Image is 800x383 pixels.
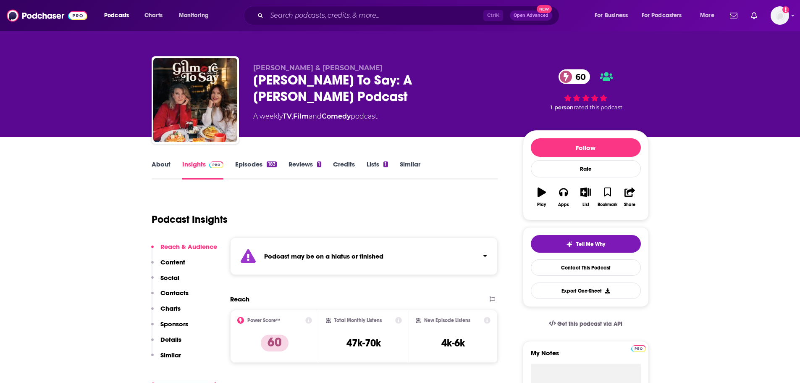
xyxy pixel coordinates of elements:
[151,335,181,351] button: Details
[597,182,619,212] button: Bookmark
[153,58,237,142] img: Gilmore To Say: A Gilmore Girls Podcast
[531,235,641,253] button: tell me why sparkleTell Me Why
[322,112,351,120] a: Comedy
[400,160,420,180] a: Similar
[283,112,292,120] a: TV
[160,304,181,312] p: Charts
[235,160,276,180] a: Episodes183
[261,335,289,351] p: 60
[531,283,641,299] button: Export One-Sheet
[160,351,181,359] p: Similar
[559,69,590,84] a: 60
[576,241,605,248] span: Tell Me Why
[483,10,503,21] span: Ctrl K
[346,337,381,349] h3: 47k-70k
[514,13,548,18] span: Open Advanced
[523,64,649,116] div: 60 1 personrated this podcast
[557,320,622,328] span: Get this podcast via API
[173,9,220,22] button: open menu
[589,9,638,22] button: open menu
[253,64,383,72] span: [PERSON_NAME] & [PERSON_NAME]
[160,274,179,282] p: Social
[292,112,293,120] span: ,
[782,6,789,13] svg: Add a profile image
[152,160,170,180] a: About
[152,213,228,226] h1: Podcast Insights
[383,161,388,167] div: 1
[98,9,140,22] button: open menu
[309,112,322,120] span: and
[424,317,470,323] h2: New Episode Listens
[144,10,163,21] span: Charts
[727,8,741,23] a: Show notifications dropdown
[574,104,622,111] span: rated this podcast
[748,8,761,23] a: Show notifications dropdown
[293,112,309,120] a: Film
[139,9,168,22] a: Charts
[771,6,789,25] span: Logged in as eringalloway
[595,10,628,21] span: For Business
[642,10,682,21] span: For Podcasters
[151,304,181,320] button: Charts
[636,9,694,22] button: open menu
[209,161,224,168] img: Podchaser Pro
[771,6,789,25] img: User Profile
[531,160,641,177] div: Rate
[531,259,641,276] a: Contact This Podcast
[160,243,217,251] p: Reach & Audience
[574,182,596,212] button: List
[771,6,789,25] button: Show profile menu
[247,317,280,323] h2: Power Score™
[104,10,129,21] span: Podcasts
[151,274,179,289] button: Social
[598,202,617,207] div: Bookmark
[582,202,589,207] div: List
[619,182,640,212] button: Share
[537,202,546,207] div: Play
[151,289,189,304] button: Contacts
[160,335,181,343] p: Details
[510,11,552,21] button: Open AdvancedNew
[551,104,574,111] span: 1 person
[542,314,630,334] a: Get this podcast via API
[160,258,185,266] p: Content
[566,241,573,248] img: tell me why sparkle
[182,160,224,180] a: InsightsPodchaser Pro
[230,295,249,303] h2: Reach
[333,160,355,180] a: Credits
[253,111,378,122] div: A weekly podcast
[631,345,646,352] img: Podchaser Pro
[624,202,635,207] div: Share
[160,289,189,297] p: Contacts
[264,252,383,260] strong: Podcast may be on a hiatus or finished
[367,160,388,180] a: Lists1
[7,8,87,24] img: Podchaser - Follow, Share and Rate Podcasts
[317,161,321,167] div: 1
[267,161,276,167] div: 183
[160,320,188,328] p: Sponsors
[567,69,590,84] span: 60
[151,320,188,335] button: Sponsors
[151,243,217,258] button: Reach & Audience
[631,344,646,352] a: Pro website
[230,238,498,275] section: Click to expand status details
[531,182,553,212] button: Play
[558,202,569,207] div: Apps
[334,317,382,323] h2: Total Monthly Listens
[151,351,181,367] button: Similar
[700,10,714,21] span: More
[252,6,567,25] div: Search podcasts, credits, & more...
[553,182,574,212] button: Apps
[537,5,552,13] span: New
[289,160,321,180] a: Reviews1
[531,138,641,157] button: Follow
[267,9,483,22] input: Search podcasts, credits, & more...
[441,337,465,349] h3: 4k-6k
[179,10,209,21] span: Monitoring
[531,349,641,364] label: My Notes
[151,258,185,274] button: Content
[694,9,725,22] button: open menu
